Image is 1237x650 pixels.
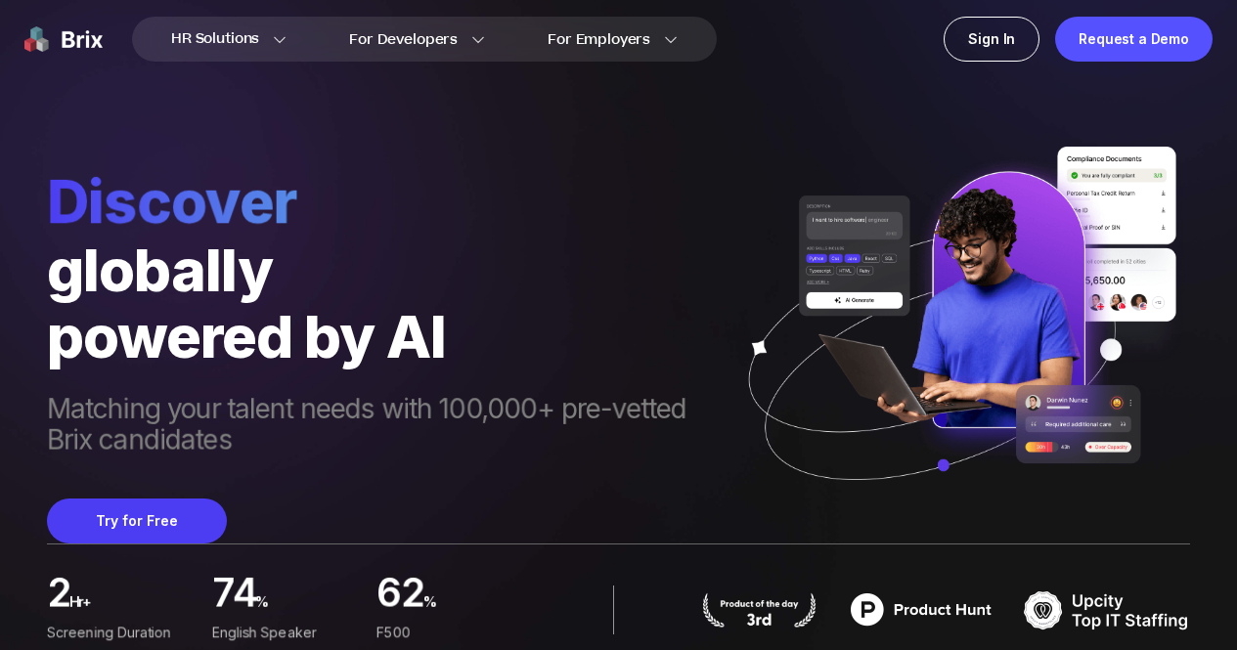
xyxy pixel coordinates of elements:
[944,17,1039,62] a: Sign In
[47,303,724,369] div: powered by AI
[69,586,196,628] span: hr+
[423,586,526,628] span: %
[47,393,724,459] span: Matching your talent needs with 100,000+ pre-vetted Brix candidates
[47,237,724,303] div: globally
[1055,17,1213,62] a: Request a Demo
[47,576,69,618] span: 2
[47,622,197,643] div: Screening duration
[376,576,423,618] span: 62
[255,586,361,628] span: %
[212,622,362,643] div: English Speaker
[47,498,227,543] button: Try for Free
[171,23,259,55] span: HR Solutions
[1024,585,1190,634] img: TOP IT STAFFING
[47,166,724,237] span: Discover
[700,592,818,628] img: product hunt badge
[724,147,1190,521] img: ai generate
[349,29,458,50] span: For Developers
[548,29,650,50] span: For Employers
[376,622,526,643] div: F500
[838,585,1004,634] img: product hunt badge
[212,576,256,618] span: 74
